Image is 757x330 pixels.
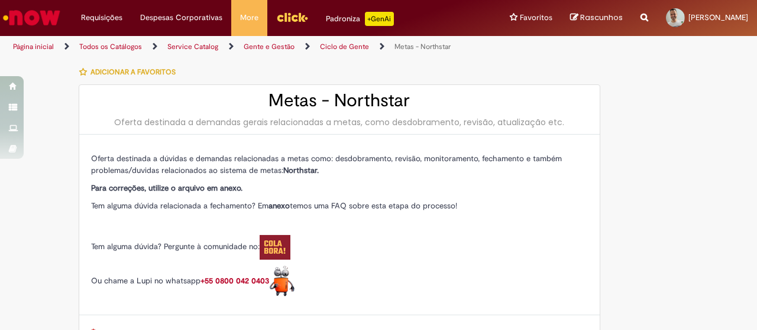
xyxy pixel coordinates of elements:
[276,8,308,26] img: click_logo_yellow_360x200.png
[91,183,242,193] strong: Para correções, utilize o arquivo em anexo.
[260,241,290,251] a: Colabora
[91,201,457,211] span: Tem alguma dúvida relacionada a fechamento? Em temos uma FAQ sobre esta etapa do processo!
[90,67,176,77] span: Adicionar a Favoritos
[13,42,54,51] a: Página inicial
[200,276,295,286] a: +55 0800 042 0403
[283,165,319,175] strong: Northstar.
[580,12,623,23] span: Rascunhos
[688,12,748,22] span: [PERSON_NAME]
[570,12,623,24] a: Rascunhos
[1,6,62,30] img: ServiceNow
[140,12,222,24] span: Despesas Corporativas
[91,276,295,286] span: Ou chame a Lupi no whatsapp
[91,116,588,128] div: Oferta destinada a demandas gerais relacionadas a metas, como desdobramento, revisão, atualização...
[240,12,258,24] span: More
[326,12,394,26] div: Padroniza
[320,42,369,51] a: Ciclo de Gente
[81,12,122,24] span: Requisições
[269,266,295,297] img: Lupi%20logo.pngx
[365,12,394,26] p: +GenAi
[244,42,295,51] a: Gente e Gestão
[91,91,588,110] h2: Metas - Northstar
[268,201,290,211] strong: anexo
[394,42,451,51] a: Metas - Northstar
[91,153,562,175] span: Oferta destinada a dúvidas e demandas relacionadas a metas como: desdobramento, revisão, monitora...
[167,42,218,51] a: Service Catalog
[79,42,142,51] a: Todos os Catálogos
[520,12,552,24] span: Favoritos
[260,235,290,260] img: Colabora%20logo.pngx
[9,36,496,58] ul: Trilhas de página
[91,241,290,251] span: Tem alguma dúvida? Pergunte à comunidade no:
[79,60,182,84] button: Adicionar a Favoritos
